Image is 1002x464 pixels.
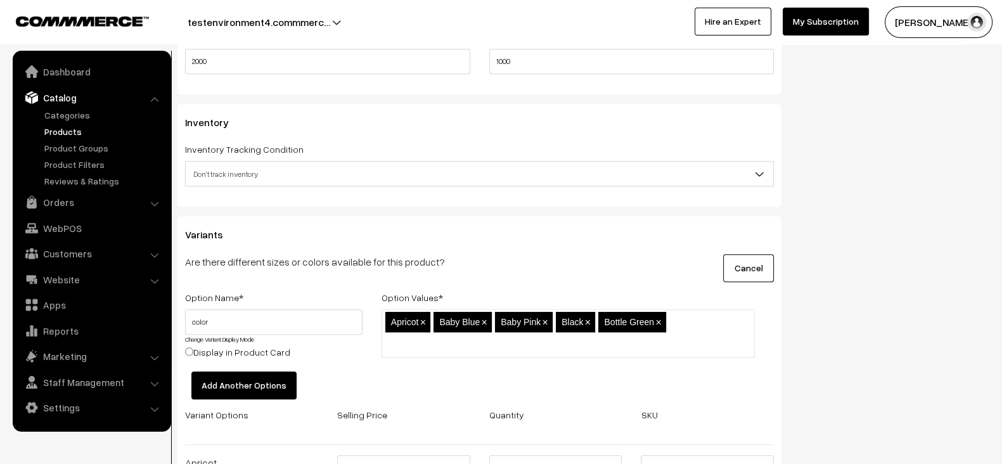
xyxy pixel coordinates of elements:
[16,319,167,342] a: Reports
[185,254,571,269] p: Are there different sizes or colors available for this product?
[16,13,127,28] a: COMMMERCE
[783,8,869,35] a: My Subscription
[16,345,167,368] a: Marketing
[16,86,167,109] a: Catalog
[337,408,387,422] label: Selling Price
[585,317,591,328] span: ×
[16,191,167,214] a: Orders
[501,317,541,327] span: Baby Pink
[16,293,167,316] a: Apps
[967,13,986,32] img: user
[41,141,167,155] a: Product Groups
[16,60,167,83] a: Dashboard
[655,317,661,328] span: ×
[16,371,167,394] a: Staff Management
[16,16,149,26] img: COMMMERCE
[420,317,426,328] span: ×
[723,254,774,282] button: Cancel
[16,268,167,291] a: Website
[562,317,583,327] span: Black
[604,317,654,327] span: Bottle Green
[185,143,304,156] label: Inventory Tracking Condition
[185,347,193,356] input: Display in Product Card
[185,335,254,343] a: Change Variant Display Mode
[391,317,419,327] span: Apricot
[16,396,167,419] a: Settings
[16,242,167,265] a: Customers
[489,408,524,422] label: Quantity
[185,49,470,74] input: Original Price
[41,108,167,122] a: Categories
[481,317,487,328] span: ×
[439,317,480,327] span: Baby Blue
[885,6,992,38] button: [PERSON_NAME]
[41,125,167,138] a: Products
[41,158,167,171] a: Product Filters
[185,345,290,359] label: Display in Product Card
[191,371,297,399] button: Add Another Options
[489,49,774,74] input: Selling Price
[186,163,773,185] span: Don't track inventory
[382,291,443,304] label: Option Values
[143,6,375,38] button: testenvironment4.commmerc…
[641,408,657,422] label: SKU
[185,116,244,129] span: Inventory
[542,317,548,328] span: ×
[185,291,243,304] label: Option Name
[16,217,167,240] a: WebPOS
[41,174,167,188] a: Reviews & Ratings
[695,8,771,35] a: Hire an Expert
[185,161,774,186] span: Don't track inventory
[185,228,238,241] span: Variants
[185,309,363,335] input: Option Name
[185,408,248,422] label: Variant Options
